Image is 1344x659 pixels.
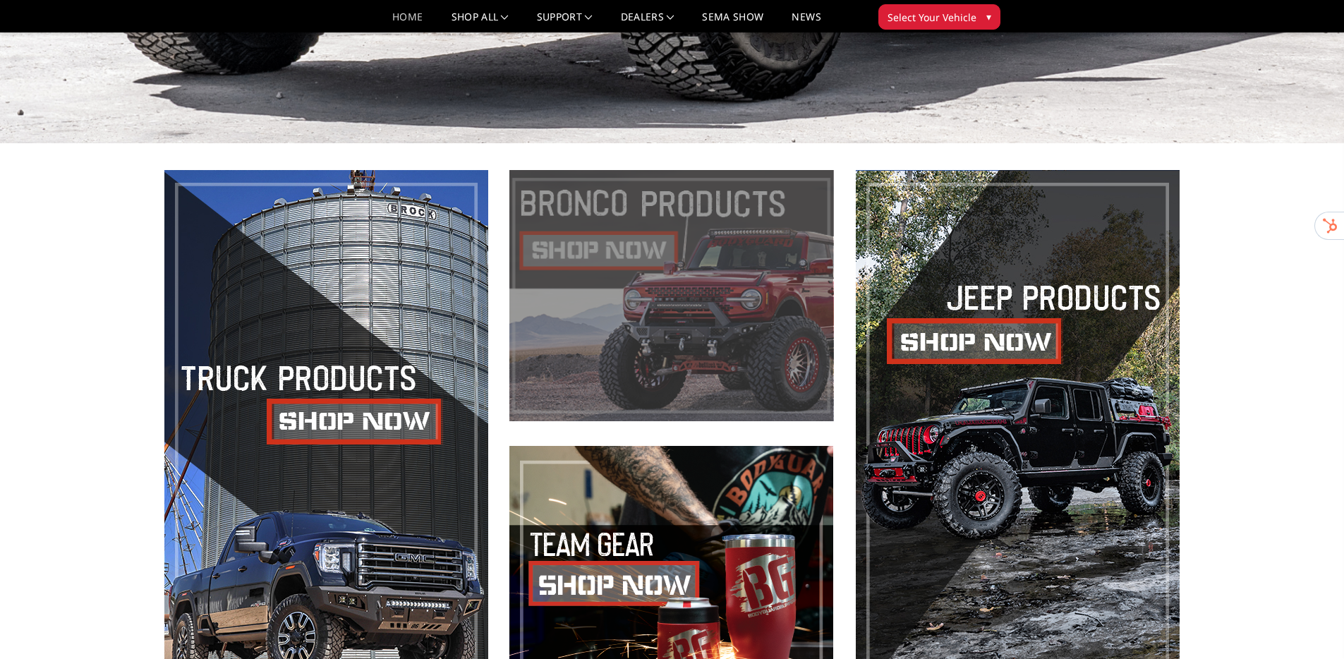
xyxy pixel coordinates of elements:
[392,12,423,32] a: Home
[986,9,991,24] span: ▾
[878,4,1000,30] button: Select Your Vehicle
[1273,591,1344,659] iframe: Chat Widget
[452,12,509,32] a: shop all
[792,12,821,32] a: News
[537,12,593,32] a: Support
[621,12,674,32] a: Dealers
[888,10,976,25] span: Select Your Vehicle
[702,12,763,32] a: SEMA Show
